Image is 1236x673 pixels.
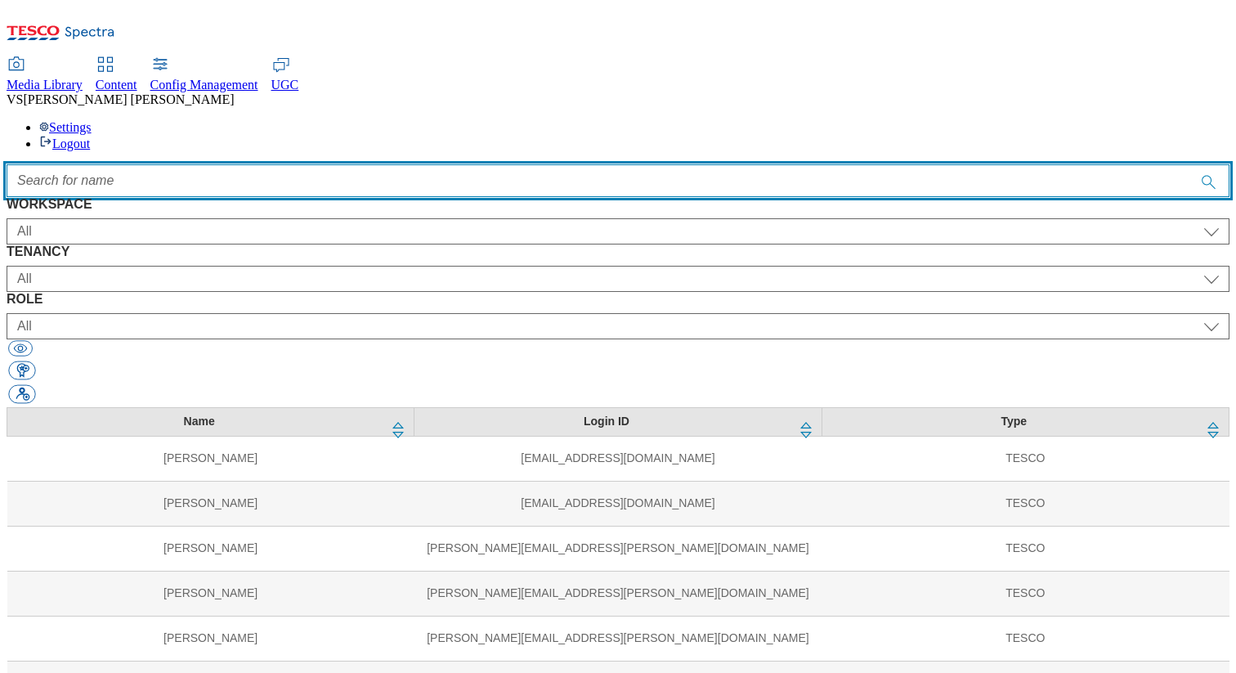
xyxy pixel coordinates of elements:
[271,78,299,92] span: UGC
[17,415,381,429] div: Name
[822,571,1229,616] td: TESCO
[7,481,414,526] td: [PERSON_NAME]
[822,616,1229,661] td: TESCO
[7,58,83,92] a: Media Library
[414,571,822,616] td: [PERSON_NAME][EMAIL_ADDRESS][PERSON_NAME][DOMAIN_NAME]
[7,526,414,571] td: [PERSON_NAME]
[414,436,822,481] td: [EMAIL_ADDRESS][DOMAIN_NAME]
[150,58,258,92] a: Config Management
[7,616,414,661] td: [PERSON_NAME]
[414,526,822,571] td: [PERSON_NAME][EMAIL_ADDRESS][PERSON_NAME][DOMAIN_NAME]
[832,415,1196,429] div: Type
[39,137,90,150] a: Logout
[7,92,23,106] span: VS
[96,58,137,92] a: Content
[7,436,414,481] td: [PERSON_NAME]
[7,245,1229,259] label: TENANCY
[7,571,414,616] td: [PERSON_NAME]
[822,481,1229,526] td: TESCO
[39,120,92,134] a: Settings
[96,78,137,92] span: Content
[414,481,822,526] td: [EMAIL_ADDRESS][DOMAIN_NAME]
[7,197,1229,212] label: WORKSPACE
[414,616,822,661] td: [PERSON_NAME][EMAIL_ADDRESS][PERSON_NAME][DOMAIN_NAME]
[150,78,258,92] span: Config Management
[822,436,1229,481] td: TESCO
[23,92,234,106] span: [PERSON_NAME] [PERSON_NAME]
[271,58,299,92] a: UGC
[424,415,788,429] div: Login ID
[7,292,1229,307] label: ROLE
[822,526,1229,571] td: TESCO
[7,164,1229,197] input: Accessible label text
[7,78,83,92] span: Media Library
